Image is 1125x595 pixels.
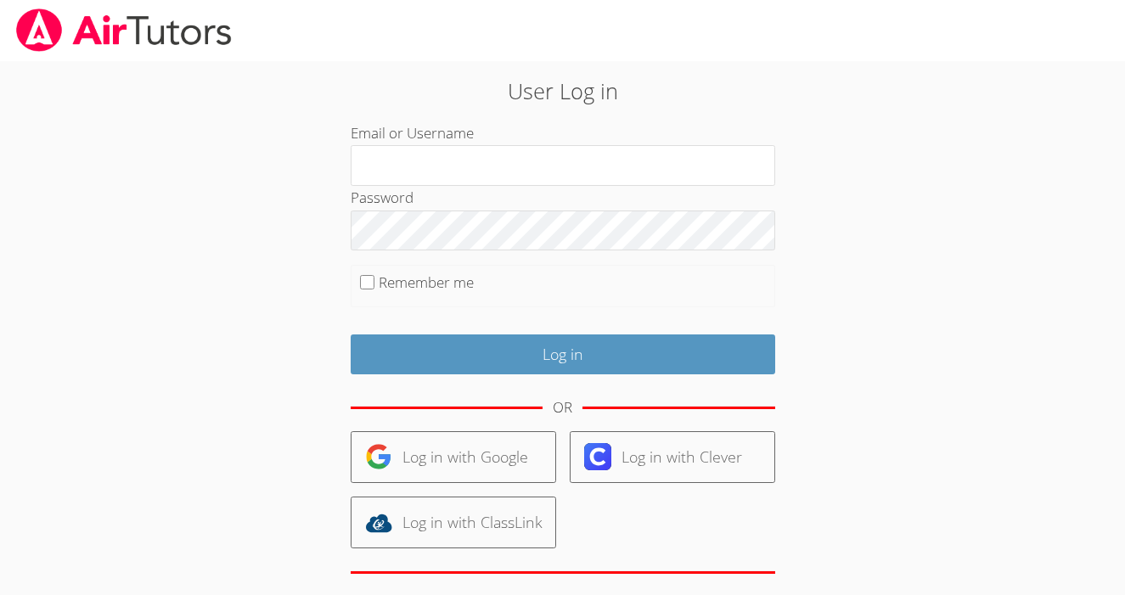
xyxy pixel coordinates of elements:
[351,123,474,143] label: Email or Username
[379,272,474,292] label: Remember me
[351,497,556,548] a: Log in with ClassLink
[584,443,611,470] img: clever-logo-6eab21bc6e7a338710f1a6ff85c0baf02591cd810cc4098c63d3a4b26e2feb20.svg
[553,396,572,420] div: OR
[351,188,413,207] label: Password
[259,75,867,107] h2: User Log in
[14,8,233,52] img: airtutors_banner-c4298cdbf04f3fff15de1276eac7730deb9818008684d7c2e4769d2f7ddbe033.png
[570,431,775,483] a: Log in with Clever
[351,334,775,374] input: Log in
[365,443,392,470] img: google-logo-50288ca7cdecda66e5e0955fdab243c47b7ad437acaf1139b6f446037453330a.svg
[351,431,556,483] a: Log in with Google
[365,509,392,536] img: classlink-logo-d6bb404cc1216ec64c9a2012d9dc4662098be43eaf13dc465df04b49fa7ab582.svg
